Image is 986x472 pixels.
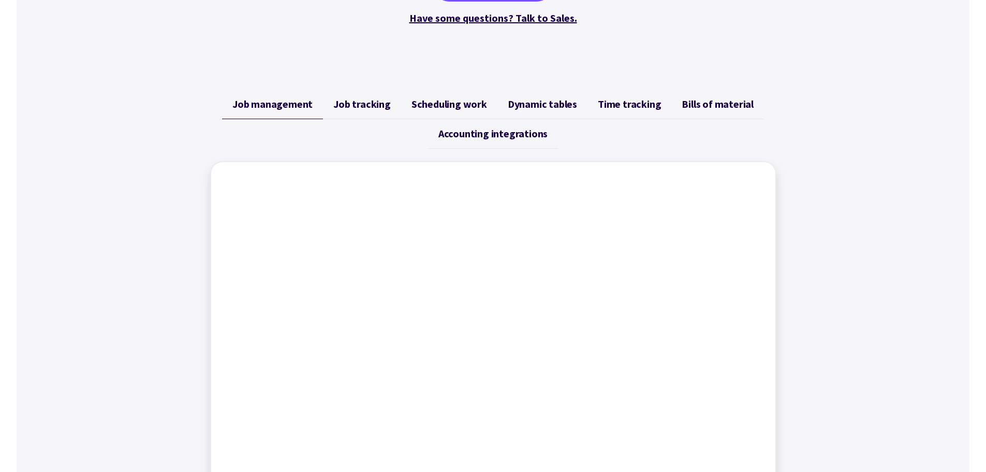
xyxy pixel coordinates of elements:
span: Dynamic tables [508,98,577,110]
span: Job management [232,98,313,110]
span: Time tracking [598,98,661,110]
span: Job tracking [333,98,391,110]
iframe: Chat Widget [809,360,986,472]
span: Scheduling work [411,98,487,110]
span: Accounting integrations [438,127,548,140]
a: Have some questions? Talk to Sales. [409,11,577,24]
span: Bills of material [682,98,754,110]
